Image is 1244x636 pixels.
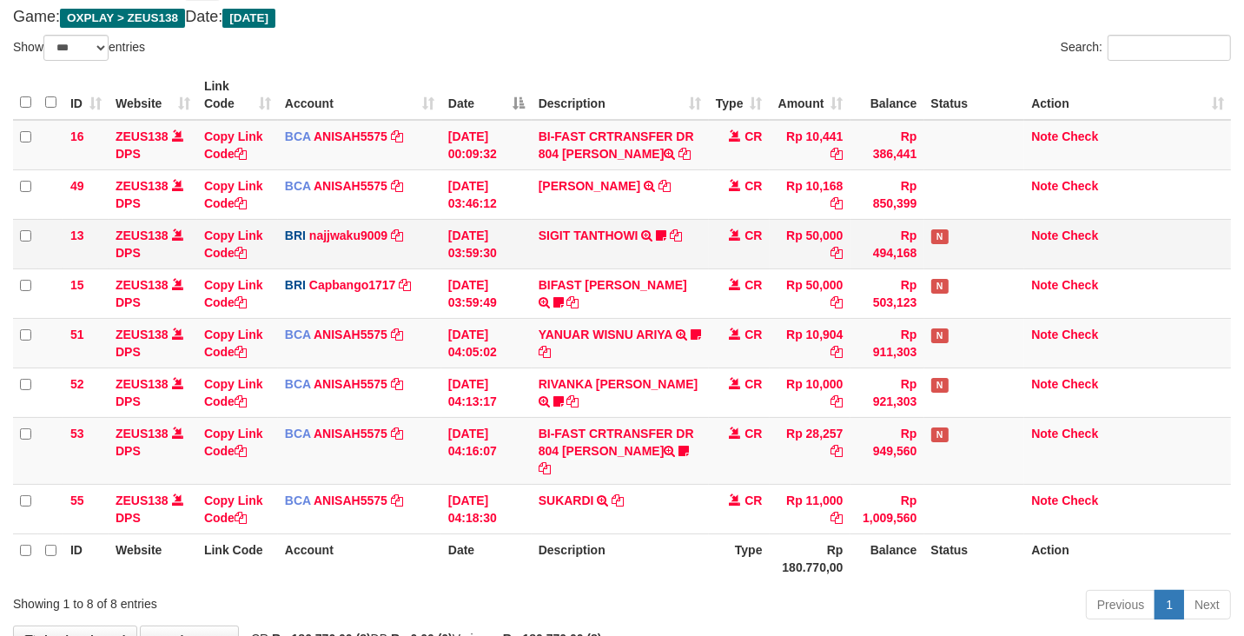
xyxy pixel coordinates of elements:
span: Has Note [931,328,949,343]
th: Action [1024,533,1231,583]
a: Check [1062,377,1098,391]
a: Copy ANISAH5575 to clipboard [391,427,403,441]
td: Rp 11,000 [770,484,850,533]
a: Copy ANISAH5575 to clipboard [391,494,403,507]
td: Rp 921,303 [850,368,924,417]
a: [PERSON_NAME] [539,179,640,193]
span: CR [744,494,762,507]
a: Check [1062,229,1098,242]
th: Balance [850,533,924,583]
span: 49 [70,179,84,193]
td: Rp 28,257 [770,417,850,484]
a: YANUAR WISNU ARIYA [539,328,672,341]
th: Website [109,533,197,583]
a: Copy YANUAR WISNU ARIYA to clipboard [539,345,551,359]
a: Check [1062,179,1098,193]
a: Copy Link Code [204,377,263,408]
th: Status [924,70,1025,120]
span: BCA [285,377,311,391]
h4: Game: Date: [13,9,1231,26]
a: SUKARDI [539,494,594,507]
a: Note [1031,129,1058,143]
a: Previous [1086,590,1155,619]
span: CR [744,179,762,193]
span: BCA [285,328,311,341]
span: 16 [70,129,84,143]
a: ZEUS138 [116,494,169,507]
span: Has Note [931,378,949,393]
a: ANISAH5575 [314,328,387,341]
span: 55 [70,494,84,507]
span: 52 [70,377,84,391]
th: Description: activate to sort column ascending [532,70,709,120]
td: DPS [109,318,197,368]
th: Amount: activate to sort column ascending [770,70,850,120]
td: Rp 50,000 [770,219,850,268]
a: Copy RIVANKA ABYAN YUSU to clipboard [567,394,579,408]
span: 53 [70,427,84,441]
td: DPS [109,169,197,219]
label: Show entries [13,35,145,61]
th: Rp 180.770,00 [770,533,850,583]
a: SIGIT TANTHOWI [539,229,639,242]
span: BCA [285,427,311,441]
span: OXPLAY > ZEUS138 [60,9,185,28]
a: Copy Link Code [204,129,263,161]
span: Has Note [931,229,949,244]
a: ZEUS138 [116,278,169,292]
span: CR [744,129,762,143]
a: Copy Rp 50,000 to clipboard [831,246,844,260]
td: [DATE] 04:05:02 [441,318,532,368]
td: DPS [109,417,197,484]
a: 1 [1155,590,1184,619]
td: Rp 10,441 [770,120,850,170]
span: CR [744,328,762,341]
a: Copy Link Code [204,179,263,210]
a: Copy Link Code [204,427,263,458]
a: Note [1031,229,1058,242]
td: [DATE] 03:59:30 [441,219,532,268]
td: Rp 10,000 [770,368,850,417]
a: ZEUS138 [116,229,169,242]
a: ANISAH5575 [314,179,387,193]
a: Copy najjwaku9009 to clipboard [391,229,403,242]
th: Account: activate to sort column ascending [278,70,441,120]
a: Copy Capbango1717 to clipboard [399,278,411,292]
a: Copy INA PAUJANAH to clipboard [658,179,671,193]
a: Next [1183,590,1231,619]
td: Rp 911,303 [850,318,924,368]
td: Rp 10,904 [770,318,850,368]
a: Copy BIFAST ANTONIUS GAG to clipboard [567,295,579,309]
th: Action: activate to sort column ascending [1024,70,1231,120]
span: BCA [285,179,311,193]
td: DPS [109,368,197,417]
td: Rp 494,168 [850,219,924,268]
a: Copy ANISAH5575 to clipboard [391,179,403,193]
th: Account [278,533,441,583]
td: [DATE] 04:16:07 [441,417,532,484]
select: Showentries [43,35,109,61]
a: Copy ANISAH5575 to clipboard [391,328,403,341]
span: Has Note [931,427,949,442]
a: ANISAH5575 [314,377,387,391]
a: Copy BI-FAST CRTRANSFER DR 804 AGUS SALIM to clipboard [678,147,691,161]
a: Check [1062,129,1098,143]
a: BIFAST [PERSON_NAME] [539,278,687,292]
td: Rp 503,123 [850,268,924,318]
a: Copy BI-FAST CRTRANSFER DR 804 MUHAMAD ILYASAH to clipboard [539,461,551,475]
span: BCA [285,129,311,143]
td: Rp 850,399 [850,169,924,219]
td: [DATE] 00:09:32 [441,120,532,170]
a: Copy SUKARDI to clipboard [612,494,624,507]
span: CR [744,229,762,242]
th: Description [532,533,709,583]
td: [DATE] 04:18:30 [441,484,532,533]
a: Check [1062,328,1098,341]
a: Copy Rp 10,441 to clipboard [831,147,844,161]
a: Check [1062,278,1098,292]
span: BRI [285,278,306,292]
a: Note [1031,427,1058,441]
span: 15 [70,278,84,292]
div: Showing 1 to 8 of 8 entries [13,588,506,613]
th: Date: activate to sort column descending [441,70,532,120]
